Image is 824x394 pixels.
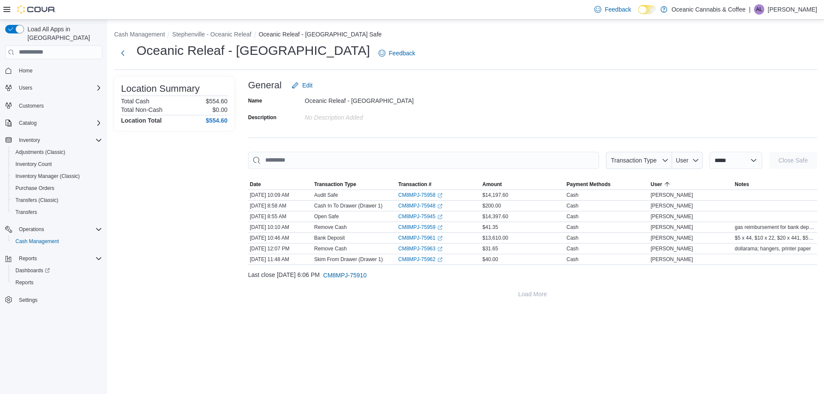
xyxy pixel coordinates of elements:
[15,135,102,145] span: Inventory
[12,171,83,181] a: Inventory Manager (Classic)
[250,181,261,188] span: Date
[398,235,442,241] a: CM8MPJ-75961External link
[248,152,599,169] input: This is a search bar. As you type, the results lower in the page will automatically filter.
[482,192,508,199] span: $14,197.60
[19,102,44,109] span: Customers
[2,223,106,235] button: Operations
[314,202,382,209] p: Cash In To Drawer (Drawer 1)
[769,152,817,169] button: Close Safe
[12,207,40,217] a: Transfers
[12,147,102,157] span: Adjustments (Classic)
[314,213,339,220] p: Open Safe
[12,183,102,193] span: Purchase Orders
[9,194,106,206] button: Transfers (Classic)
[9,170,106,182] button: Inventory Manager (Classic)
[2,117,106,129] button: Catalog
[482,213,508,220] span: $14,397.60
[248,114,276,121] label: Description
[9,265,106,277] a: Dashboards
[2,82,106,94] button: Users
[437,257,442,262] svg: External link
[606,152,672,169] button: Transaction Type
[651,224,693,231] span: [PERSON_NAME]
[19,137,40,144] span: Inventory
[121,98,149,105] h6: Total Cash
[2,64,106,77] button: Home
[19,120,36,126] span: Catalog
[398,202,442,209] a: CM8MPJ-75948External link
[15,66,36,76] a: Home
[17,5,56,14] img: Cova
[15,83,36,93] button: Users
[481,179,565,189] button: Amount
[15,209,37,216] span: Transfers
[12,277,102,288] span: Reports
[735,224,815,231] span: gas reimbursement for bank deposit
[15,224,48,235] button: Operations
[12,195,102,205] span: Transfers (Classic)
[9,182,106,194] button: Purchase Orders
[206,117,227,124] h4: $554.60
[12,183,58,193] a: Purchase Orders
[15,173,80,180] span: Inventory Manager (Classic)
[638,5,656,14] input: Dark Mode
[638,14,639,15] span: Dark Mode
[248,211,312,222] div: [DATE] 8:55 AM
[2,99,106,111] button: Customers
[566,256,579,263] div: Cash
[437,225,442,230] svg: External link
[12,207,102,217] span: Transfers
[482,256,498,263] span: $40.00
[437,193,442,198] svg: External link
[375,45,418,62] a: Feedback
[305,94,420,104] div: Oceanic Releaf - [GEOGRAPHIC_DATA]
[121,84,200,94] h3: Location Summary
[2,253,106,265] button: Reports
[398,256,442,263] a: CM8MPJ-75962External link
[651,235,693,241] span: [PERSON_NAME]
[15,238,59,245] span: Cash Management
[482,181,502,188] span: Amount
[398,192,442,199] a: CM8MPJ-75958External link
[15,197,58,204] span: Transfers (Classic)
[248,97,262,104] label: Name
[305,111,420,121] div: No Description added
[24,25,102,42] span: Load All Apps in [GEOGRAPHIC_DATA]
[2,294,106,306] button: Settings
[398,245,442,252] a: CM8MPJ-75963External link
[15,295,102,305] span: Settings
[312,179,397,189] button: Transaction Type
[566,235,579,241] div: Cash
[15,185,55,192] span: Purchase Orders
[12,195,62,205] a: Transfers (Classic)
[15,279,33,286] span: Reports
[15,295,41,305] a: Settings
[19,255,37,262] span: Reports
[12,159,55,169] a: Inventory Count
[212,106,227,113] p: $0.00
[566,213,579,220] div: Cash
[768,4,817,15] p: [PERSON_NAME]
[651,192,693,199] span: [PERSON_NAME]
[749,4,751,15] p: |
[735,245,811,252] span: dollarama; hangers, printer paper
[733,179,817,189] button: Notes
[389,49,415,57] span: Feedback
[566,192,579,199] div: Cash
[566,224,579,231] div: Cash
[12,147,69,157] a: Adjustments (Classic)
[482,235,508,241] span: $13,610.00
[114,30,817,40] nav: An example of EuiBreadcrumbs
[12,171,102,181] span: Inventory Manager (Classic)
[259,31,382,38] button: Oceanic Releaf - [GEOGRAPHIC_DATA] Safe
[591,1,634,18] a: Feedback
[323,271,367,280] span: CM8MPJ-75910
[649,179,733,189] button: User
[9,277,106,289] button: Reports
[248,179,312,189] button: Date
[248,233,312,243] div: [DATE] 10:46 AM
[248,80,282,90] h3: General
[302,81,312,90] span: Edit
[651,181,662,188] span: User
[12,265,102,276] span: Dashboards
